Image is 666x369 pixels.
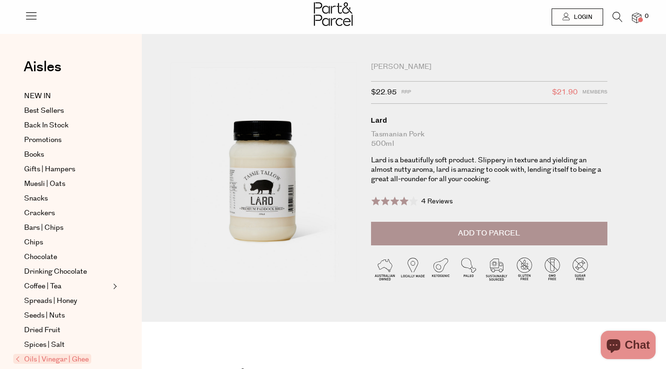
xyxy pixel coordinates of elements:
a: Promotions [24,134,110,146]
img: P_P-ICONS-Live_Bec_V11_Australian_Owned.svg [371,255,399,283]
img: Lard [170,62,357,282]
img: P_P-ICONS-Live_Bec_V11_Locally_Made_2.svg [399,255,427,283]
a: Back In Stock [24,120,110,131]
span: Gifts | Hampers [24,164,75,175]
button: Add to Parcel [371,222,607,245]
span: Drinking Chocolate [24,266,87,277]
a: Crackers [24,208,110,219]
a: Coffee | Tea [24,281,110,292]
img: Part&Parcel [314,2,353,26]
div: Lard [371,116,607,125]
p: Lard is a beautifully soft product. Slippery in texture and yielding an almost nutty aroma, lard ... [371,156,607,184]
span: Dried Fruit [24,325,61,336]
a: Gifts | Hampers [24,164,110,175]
a: Oils | Vinegar | Ghee [16,354,110,365]
span: Bars | Chips [24,222,63,234]
a: Muesli | Oats [24,178,110,190]
span: 0 [642,12,651,21]
span: Add to Parcel [458,228,520,239]
span: Login [571,13,592,21]
span: NEW IN [24,91,51,102]
img: P_P-ICONS-Live_Bec_V11_Sustainable_Sourced.svg [483,255,510,283]
span: Aisles [24,57,61,77]
a: Chocolate [24,252,110,263]
span: Best Sellers [24,105,64,117]
span: Spreads | Honey [24,295,77,307]
span: Chocolate [24,252,57,263]
span: Promotions [24,134,61,146]
a: Bars | Chips [24,222,110,234]
a: Drinking Chocolate [24,266,110,277]
span: Books [24,149,44,160]
span: RRP [401,86,411,99]
span: Back In Stock [24,120,69,131]
a: Books [24,149,110,160]
a: Spreads | Honey [24,295,110,307]
span: $21.90 [552,86,578,99]
a: Dried Fruit [24,325,110,336]
a: Chips [24,237,110,248]
a: Login [552,8,603,25]
button: Expand/Collapse Coffee | Tea [111,281,117,292]
span: Oils | Vinegar | Ghee [13,354,91,364]
img: P_P-ICONS-Live_Bec_V11_GMO_Free.svg [538,255,566,283]
a: Best Sellers [24,105,110,117]
a: Aisles [24,60,61,84]
a: Spices | Salt [24,339,110,351]
span: Seeds | Nuts [24,310,65,321]
div: [PERSON_NAME] [371,62,607,72]
inbox-online-store-chat: Shopify online store chat [598,331,658,361]
span: Members [582,86,607,99]
span: Crackers [24,208,55,219]
img: P_P-ICONS-Live_Bec_V11_Sugar_Free.svg [566,255,594,283]
a: Snacks [24,193,110,204]
span: Muesli | Oats [24,178,65,190]
img: P_P-ICONS-Live_Bec_V11_Paleo.svg [455,255,483,283]
a: 0 [632,13,641,23]
img: P_P-ICONS-Live_Bec_V11_Ketogenic.svg [427,255,455,283]
span: Spices | Salt [24,339,65,351]
img: P_P-ICONS-Live_Bec_V11_Gluten_Free.svg [510,255,538,283]
span: $22.95 [371,86,397,99]
div: Tasmanian Pork 500ml [371,130,607,149]
span: Chips [24,237,43,248]
a: NEW IN [24,91,110,102]
span: Coffee | Tea [24,281,61,292]
a: Seeds | Nuts [24,310,110,321]
span: 4 Reviews [421,197,453,206]
span: Snacks [24,193,48,204]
